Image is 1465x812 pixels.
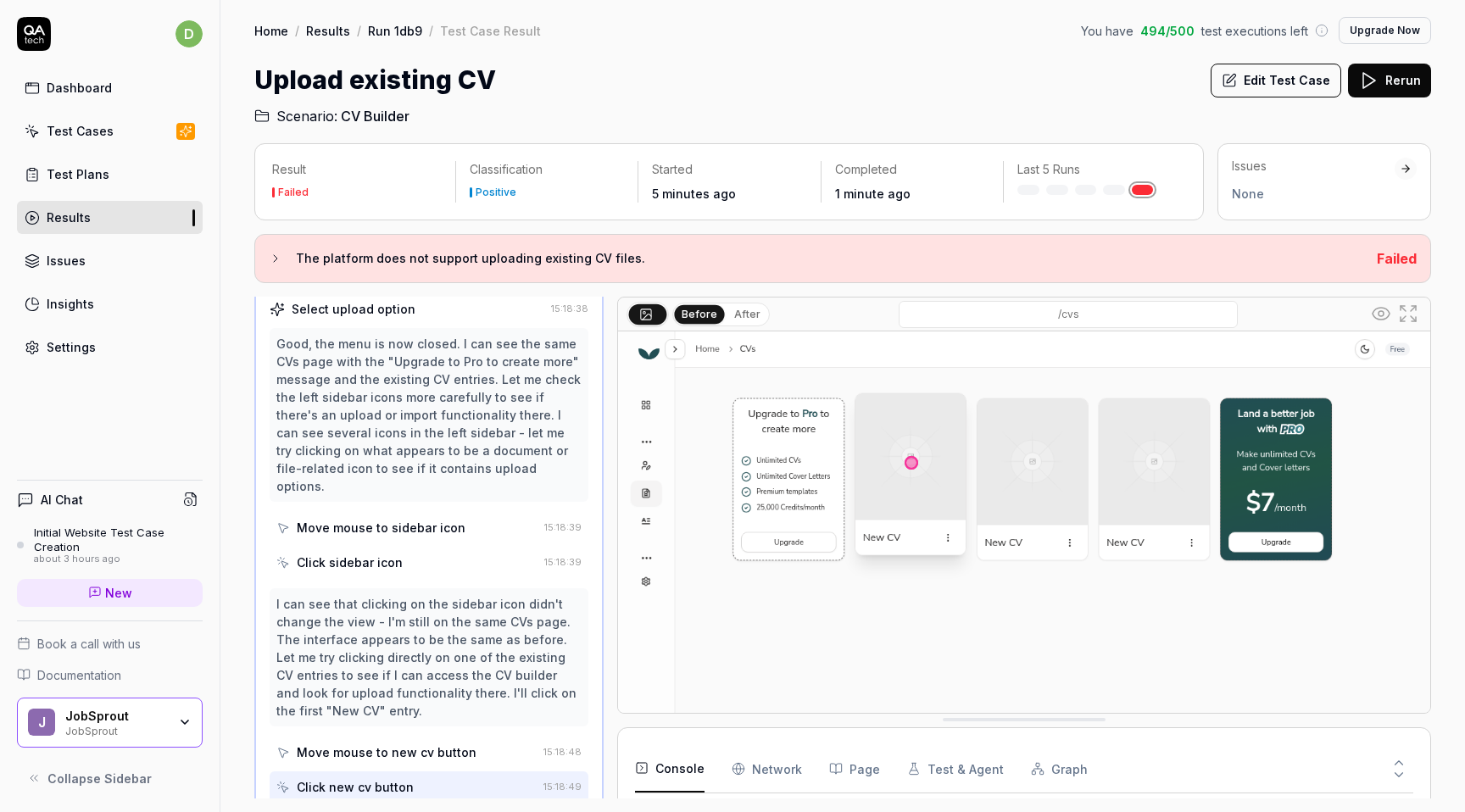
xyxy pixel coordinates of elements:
div: Select upload option [292,300,415,318]
button: The platform does not support uploading existing CV files. [269,248,1363,269]
button: Collapse Sidebar [17,761,203,795]
a: Book a call with us [17,635,203,653]
span: New [105,584,132,602]
span: J [28,709,55,736]
a: Test Cases [17,114,203,147]
time: 15:18:38 [551,303,588,314]
a: Results [306,22,350,39]
div: Results [47,209,91,226]
button: Console [635,745,705,793]
div: about 3 hours ago [34,553,203,565]
a: New [17,579,203,607]
time: 15:18:49 [543,781,582,793]
div: Dashboard [47,79,112,97]
div: Test Cases [47,122,114,140]
div: / [295,22,299,39]
span: d [175,20,203,47]
div: / [357,22,361,39]
div: I can see that clicking on the sidebar icon didn't change the view - I'm still on the same CVs pa... [276,595,582,720]
time: 1 minute ago [835,186,911,201]
div: Click new cv button [297,778,414,796]
span: test executions left [1201,22,1308,40]
div: None [1232,185,1395,203]
time: 15:18:39 [544,556,582,568]
div: Insights [47,295,94,313]
button: d [175,17,203,51]
a: Issues [17,244,203,277]
a: Initial Website Test Case Creationabout 3 hours ago [17,526,203,565]
button: Show all interative elements [1368,300,1395,327]
div: Test Case Result [440,22,541,39]
a: Dashboard [17,71,203,104]
div: Good, the menu is now closed. I can see the same CVs page with the "Upgrade to Pro to create more... [276,335,582,495]
p: Last 5 Runs [1017,161,1173,178]
a: Settings [17,331,203,364]
span: 494 / 500 [1140,22,1195,40]
p: Started [652,161,807,178]
span: Failed [1377,250,1417,267]
button: Page [829,745,880,793]
p: Result [272,161,442,178]
div: / [429,22,433,39]
div: Initial Website Test Case Creation [34,526,203,553]
span: Collapse Sidebar [47,770,152,787]
a: Home [254,22,288,39]
button: Test & Agent [907,745,1004,793]
a: Results [17,201,203,234]
a: Documentation [17,666,203,684]
button: Before [674,304,724,323]
button: After [727,305,767,324]
h1: Upload existing CV [254,61,496,99]
div: Settings [47,338,96,356]
span: Book a call with us [37,635,141,653]
div: JobSprout [65,709,167,724]
button: JJobSproutJobSprout [17,698,203,748]
div: Positive [476,187,516,197]
div: Issues [1232,158,1395,175]
a: Insights [17,287,203,320]
div: Move mouse to new cv button [297,743,476,761]
button: Move mouse to new cv button15:18:48 [270,737,588,768]
button: Rerun [1348,64,1431,97]
time: 15:18:39 [544,521,582,533]
button: Open in full screen [1395,300,1422,327]
span: Scenario: [273,106,337,126]
a: Scenario:CV Builder [254,106,409,126]
button: Network [732,745,802,793]
div: Test Plans [47,165,109,183]
div: Issues [47,252,86,270]
h4: AI Chat [41,491,83,509]
a: Test Plans [17,158,203,191]
div: JobSprout [65,723,167,737]
span: You have [1081,22,1134,40]
h3: The platform does not support uploading existing CV files. [296,248,1363,269]
button: Graph [1031,745,1088,793]
span: Documentation [37,666,121,684]
div: Failed [278,187,309,197]
button: Move mouse to sidebar icon15:18:39 [270,512,588,543]
p: Classification [470,161,625,178]
p: Completed [835,161,990,178]
button: Click new cv button15:18:49 [270,771,588,803]
button: Click sidebar icon15:18:39 [270,547,588,578]
div: Move mouse to sidebar icon [297,519,465,537]
button: Edit Test Case [1211,64,1341,97]
div: Click sidebar icon [297,553,403,571]
button: Upgrade Now [1339,17,1431,44]
a: Run 1db9 [368,22,422,39]
span: CV Builder [341,106,409,126]
time: 15:18:48 [543,746,582,758]
time: 5 minutes ago [652,186,736,201]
